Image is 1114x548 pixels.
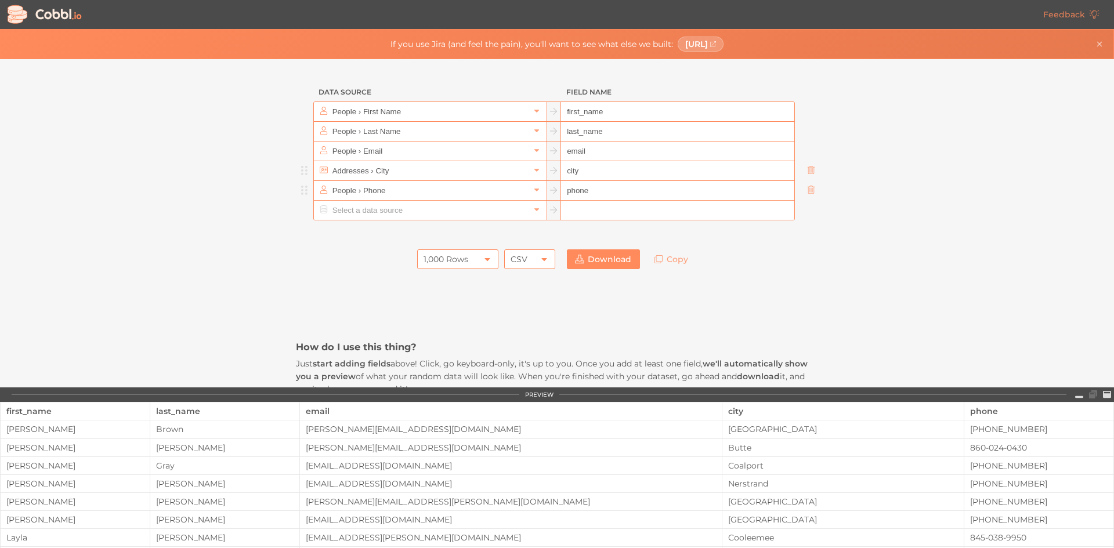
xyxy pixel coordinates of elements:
[300,533,722,542] div: [EMAIL_ADDRESS][PERSON_NAME][DOMAIN_NAME]
[678,37,724,52] a: [URL]
[150,479,299,488] div: [PERSON_NAME]
[964,515,1113,524] div: [PHONE_NUMBER]
[964,443,1113,452] div: 860-024-0430
[330,102,530,121] input: Select a data source
[1,497,150,506] div: [PERSON_NAME]
[1,424,150,434] div: [PERSON_NAME]
[330,181,530,200] input: Select a data source
[1,479,150,488] div: [PERSON_NAME]
[330,201,530,220] input: Select a data source
[728,402,958,420] div: city
[722,533,964,542] div: Cooleemee
[296,357,818,396] p: Just above! Click, go keyboard-only, it's up to you. Once you add at least one field, of what you...
[567,249,640,269] a: Download
[150,515,299,524] div: [PERSON_NAME]
[313,82,547,102] h3: Data Source
[964,497,1113,506] div: [PHONE_NUMBER]
[150,461,299,470] div: Gray
[964,424,1113,434] div: [PHONE_NUMBER]
[306,402,716,420] div: email
[1,461,150,470] div: [PERSON_NAME]
[150,497,299,506] div: [PERSON_NAME]
[722,497,964,506] div: [GEOGRAPHIC_DATA]
[300,479,722,488] div: [EMAIL_ADDRESS][DOMAIN_NAME]
[300,461,722,470] div: [EMAIL_ADDRESS][DOMAIN_NAME]
[1,515,150,524] div: [PERSON_NAME]
[525,391,554,398] div: PREVIEW
[1,443,150,452] div: [PERSON_NAME]
[1093,37,1106,51] button: Close banner
[511,249,527,269] div: CSV
[296,340,818,353] h3: How do I use this thing?
[6,402,144,420] div: first_name
[737,371,780,382] strong: download
[330,122,530,141] input: Select a data source
[970,402,1108,420] div: phone
[300,515,722,524] div: [EMAIL_ADDRESS][DOMAIN_NAME]
[150,424,299,434] div: Brown
[722,515,964,524] div: [GEOGRAPHIC_DATA]
[964,479,1113,488] div: [PHONE_NUMBER]
[561,82,795,102] h3: Field Name
[722,479,964,488] div: Nerstrand
[313,358,390,369] strong: start adding fields
[685,39,708,49] span: [URL]
[330,141,530,161] input: Select a data source
[330,161,530,180] input: Select a data source
[156,402,294,420] div: last_name
[722,461,964,470] div: Coalport
[150,443,299,452] div: [PERSON_NAME]
[646,249,697,269] a: Copy
[300,443,722,452] div: [PERSON_NAME][EMAIL_ADDRESS][DOMAIN_NAME]
[300,497,722,506] div: [PERSON_NAME][EMAIL_ADDRESS][PERSON_NAME][DOMAIN_NAME]
[722,443,964,452] div: Butte
[964,533,1113,542] div: 845-038-9950
[722,424,964,434] div: [GEOGRAPHIC_DATA]
[390,39,673,49] span: If you use Jira (and feel the pain), you'll want to see what else we built:
[300,424,722,434] div: [PERSON_NAME][EMAIL_ADDRESS][DOMAIN_NAME]
[1,533,150,542] div: Layla
[150,533,299,542] div: [PERSON_NAME]
[964,461,1113,470] div: [PHONE_NUMBER]
[1035,5,1108,24] a: Feedback
[424,249,468,269] div: 1,000 Rows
